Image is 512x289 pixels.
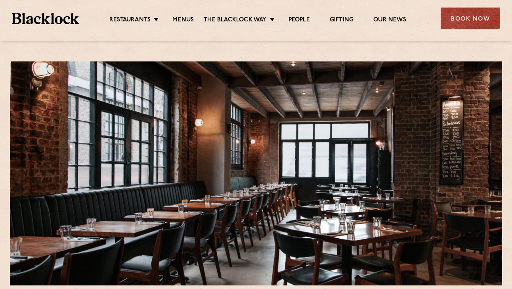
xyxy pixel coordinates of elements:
div: Book Now [441,8,500,29]
a: Restaurants [109,16,151,25]
a: The Blacklock Way [204,16,266,25]
a: Our News [373,16,406,25]
img: BL_Textured_Logo-footer-cropped.svg [12,13,79,24]
a: Menus [172,16,194,25]
a: People [288,16,310,25]
a: Gifting [330,16,353,25]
